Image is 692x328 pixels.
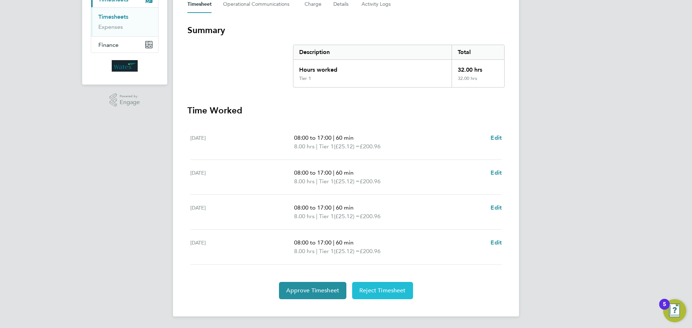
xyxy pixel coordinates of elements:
[120,99,140,105] span: Engage
[91,7,158,36] div: Timesheets
[491,169,502,176] span: Edit
[491,134,502,142] a: Edit
[98,23,123,30] a: Expenses
[491,203,502,212] a: Edit
[286,287,339,294] span: Approve Timesheet
[319,142,334,151] span: Tier 1
[293,45,452,59] div: Description
[491,134,502,141] span: Edit
[334,213,360,220] span: (£25.12) =
[491,169,502,177] a: Edit
[112,60,138,72] img: wates-logo-retina.png
[294,204,332,211] span: 08:00 to 17:00
[333,239,334,246] span: |
[491,204,502,211] span: Edit
[294,143,315,150] span: 8.00 hrs
[336,134,354,141] span: 60 min
[360,248,381,255] span: £200.96
[299,76,311,81] div: Tier 1
[316,178,318,185] span: |
[294,239,332,246] span: 08:00 to 17:00
[333,204,334,211] span: |
[663,299,686,322] button: Open Resource Center, 5 new notifications
[190,238,294,256] div: [DATE]
[360,143,381,150] span: £200.96
[359,287,406,294] span: Reject Timesheet
[110,93,140,107] a: Powered byEngage
[336,204,354,211] span: 60 min
[98,41,119,48] span: Finance
[190,169,294,186] div: [DATE]
[336,169,354,176] span: 60 min
[293,45,505,87] div: Summary
[190,134,294,151] div: [DATE]
[316,143,318,150] span: |
[352,282,413,299] button: Reject Timesheet
[319,212,334,221] span: Tier 1
[187,24,505,36] h3: Summary
[316,213,318,220] span: |
[663,304,666,314] div: 5
[316,248,318,255] span: |
[334,248,360,255] span: (£25.12) =
[452,76,504,87] div: 32.00 hrs
[333,169,334,176] span: |
[491,238,502,247] a: Edit
[91,37,158,53] button: Finance
[187,24,505,299] section: Timesheet
[294,178,315,185] span: 8.00 hrs
[452,45,504,59] div: Total
[120,93,140,99] span: Powered by
[333,134,334,141] span: |
[491,239,502,246] span: Edit
[334,178,360,185] span: (£25.12) =
[293,60,452,76] div: Hours worked
[91,60,159,72] a: Go to home page
[336,239,354,246] span: 60 min
[294,134,332,141] span: 08:00 to 17:00
[334,143,360,150] span: (£25.12) =
[360,178,381,185] span: £200.96
[279,282,346,299] button: Approve Timesheet
[190,203,294,221] div: [DATE]
[452,60,504,76] div: 32.00 hrs
[360,213,381,220] span: £200.96
[187,105,505,116] h3: Time Worked
[294,248,315,255] span: 8.00 hrs
[319,247,334,256] span: Tier 1
[294,169,332,176] span: 08:00 to 17:00
[319,177,334,186] span: Tier 1
[294,213,315,220] span: 8.00 hrs
[98,13,128,20] a: Timesheets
